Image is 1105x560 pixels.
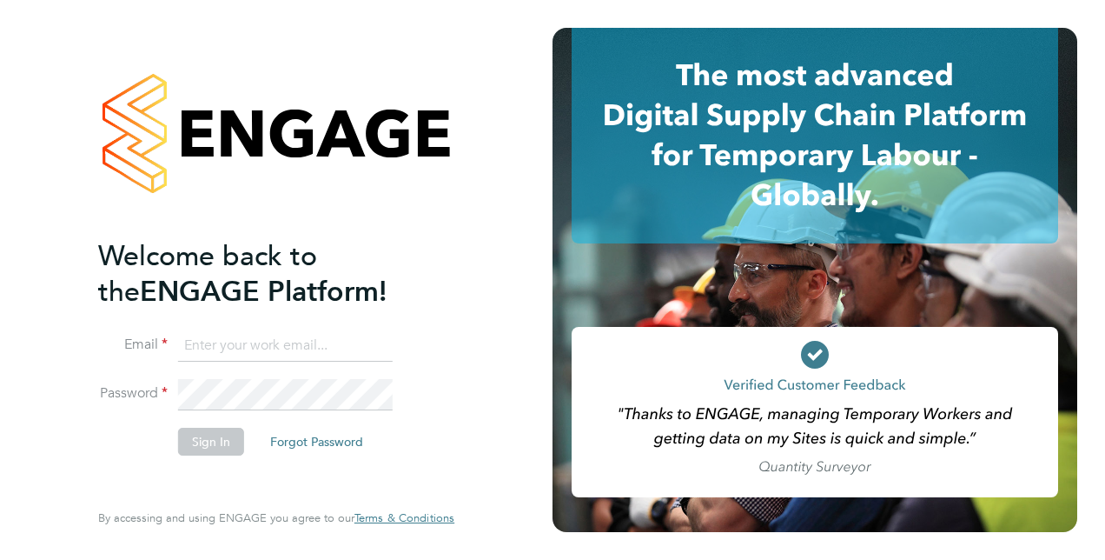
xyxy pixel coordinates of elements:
[354,511,454,525] a: Terms & Conditions
[98,239,317,309] span: Welcome back to the
[98,238,437,310] h2: ENGAGE Platform!
[98,336,168,354] label: Email
[354,510,454,525] span: Terms & Conditions
[98,510,454,525] span: By accessing and using ENGAGE you agree to our
[178,428,244,456] button: Sign In
[256,428,377,456] button: Forgot Password
[178,330,393,362] input: Enter your work email...
[98,384,168,403] label: Password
